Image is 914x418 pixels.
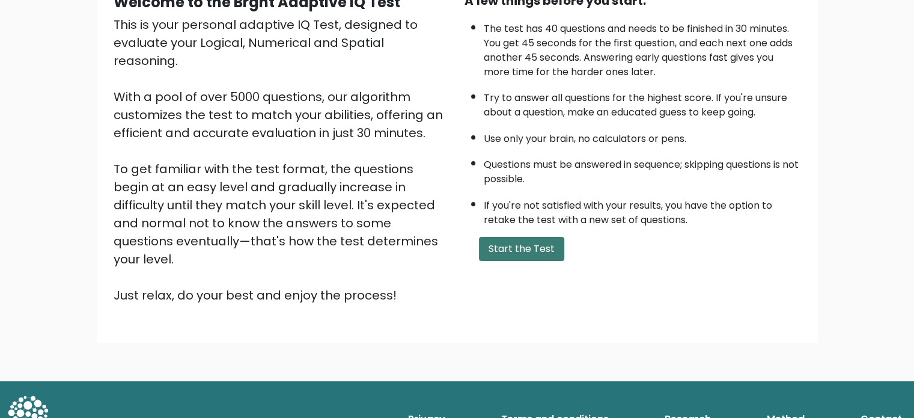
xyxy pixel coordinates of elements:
li: Use only your brain, no calculators or pens. [484,126,801,146]
button: Start the Test [479,237,564,261]
li: Try to answer all questions for the highest score. If you're unsure about a question, make an edu... [484,85,801,120]
li: The test has 40 questions and needs to be finished in 30 minutes. You get 45 seconds for the firs... [484,16,801,79]
li: Questions must be answered in sequence; skipping questions is not possible. [484,152,801,186]
div: This is your personal adaptive IQ Test, designed to evaluate your Logical, Numerical and Spatial ... [114,16,450,304]
li: If you're not satisfied with your results, you have the option to retake the test with a new set ... [484,192,801,227]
